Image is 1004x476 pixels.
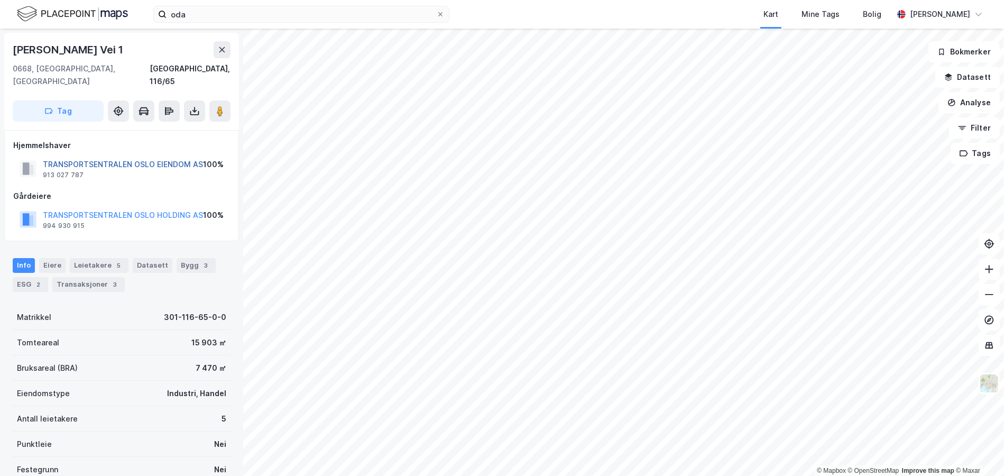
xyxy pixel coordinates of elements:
[114,260,124,271] div: 5
[43,222,85,230] div: 994 930 915
[13,139,230,152] div: Hjemmelshaver
[177,258,216,273] div: Bygg
[222,413,226,425] div: 5
[43,171,84,179] div: 913 027 787
[13,190,230,203] div: Gårdeiere
[928,41,1000,62] button: Bokmerker
[949,117,1000,139] button: Filter
[17,438,52,451] div: Punktleie
[848,467,899,474] a: OpenStreetMap
[33,279,44,290] div: 2
[214,463,226,476] div: Nei
[763,8,778,21] div: Kart
[817,467,846,474] a: Mapbox
[17,336,59,349] div: Tomteareal
[902,467,954,474] a: Improve this map
[935,67,1000,88] button: Datasett
[110,279,121,290] div: 3
[167,387,226,400] div: Industri, Handel
[863,8,881,21] div: Bolig
[13,277,48,292] div: ESG
[910,8,970,21] div: [PERSON_NAME]
[17,463,58,476] div: Festegrunn
[13,41,125,58] div: [PERSON_NAME] Vei 1
[70,258,128,273] div: Leietakere
[802,8,840,21] div: Mine Tags
[133,258,172,273] div: Datasett
[951,425,1004,476] div: Kontrollprogram for chat
[191,336,226,349] div: 15 903 ㎡
[164,311,226,324] div: 301-116-65-0-0
[201,260,211,271] div: 3
[17,387,70,400] div: Eiendomstype
[13,100,104,122] button: Tag
[951,143,1000,164] button: Tags
[17,311,51,324] div: Matrikkel
[17,5,128,23] img: logo.f888ab2527a4732fd821a326f86c7f29.svg
[17,413,78,425] div: Antall leietakere
[214,438,226,451] div: Nei
[951,425,1004,476] iframe: Chat Widget
[203,209,224,222] div: 100%
[17,362,78,374] div: Bruksareal (BRA)
[196,362,226,374] div: 7 470 ㎡
[39,258,66,273] div: Eiere
[13,62,150,88] div: 0668, [GEOGRAPHIC_DATA], [GEOGRAPHIC_DATA]
[150,62,231,88] div: [GEOGRAPHIC_DATA], 116/65
[938,92,1000,113] button: Analyse
[13,258,35,273] div: Info
[979,373,999,393] img: Z
[203,158,224,171] div: 100%
[167,6,436,22] input: Søk på adresse, matrikkel, gårdeiere, leietakere eller personer
[52,277,125,292] div: Transaksjoner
